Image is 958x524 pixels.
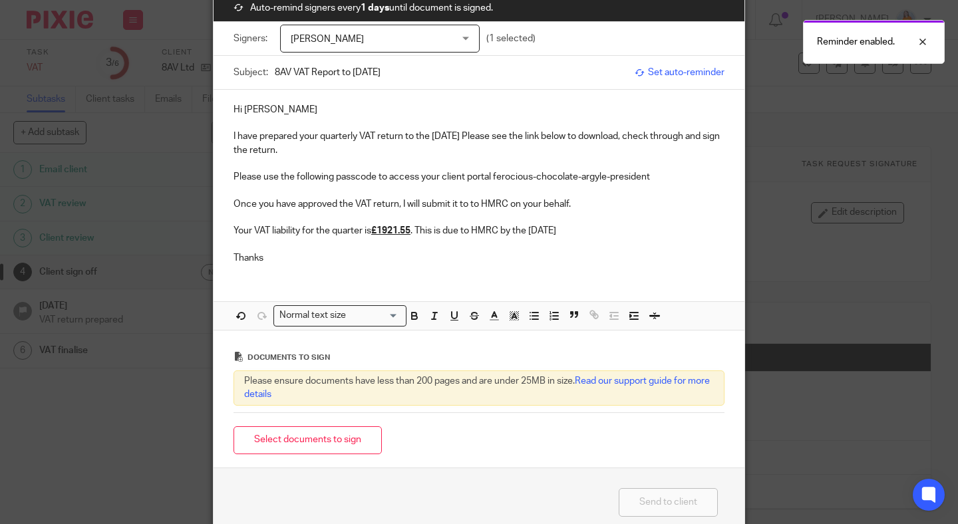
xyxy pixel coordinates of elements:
p: Hi [PERSON_NAME] [234,103,724,116]
input: Search for option [351,309,399,323]
div: Please ensure documents have less than 200 pages and are under 25MB in size. [234,370,724,406]
div: Search for option [273,305,406,326]
p: Please use the following passcode to access your client portal ferocious-chocolate-argyle-president [234,170,724,184]
u: £1921.55 [371,226,410,235]
button: Select documents to sign [234,426,382,455]
span: Documents to sign [247,354,330,361]
span: Normal text size [277,309,349,323]
button: Send to client [619,488,718,517]
p: Once you have approved the VAT return, I will submit it to to HMRC on your behalf. [234,197,724,211]
p: Reminder enabled. [817,35,895,49]
p: I have prepared your quarterly VAT return to the [DATE] Please see the link below to download, ch... [234,130,724,157]
p: Your VAT liability for the quarter is . This is due to HMRC by the [DATE] [234,224,724,237]
p: Thanks [234,251,724,265]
